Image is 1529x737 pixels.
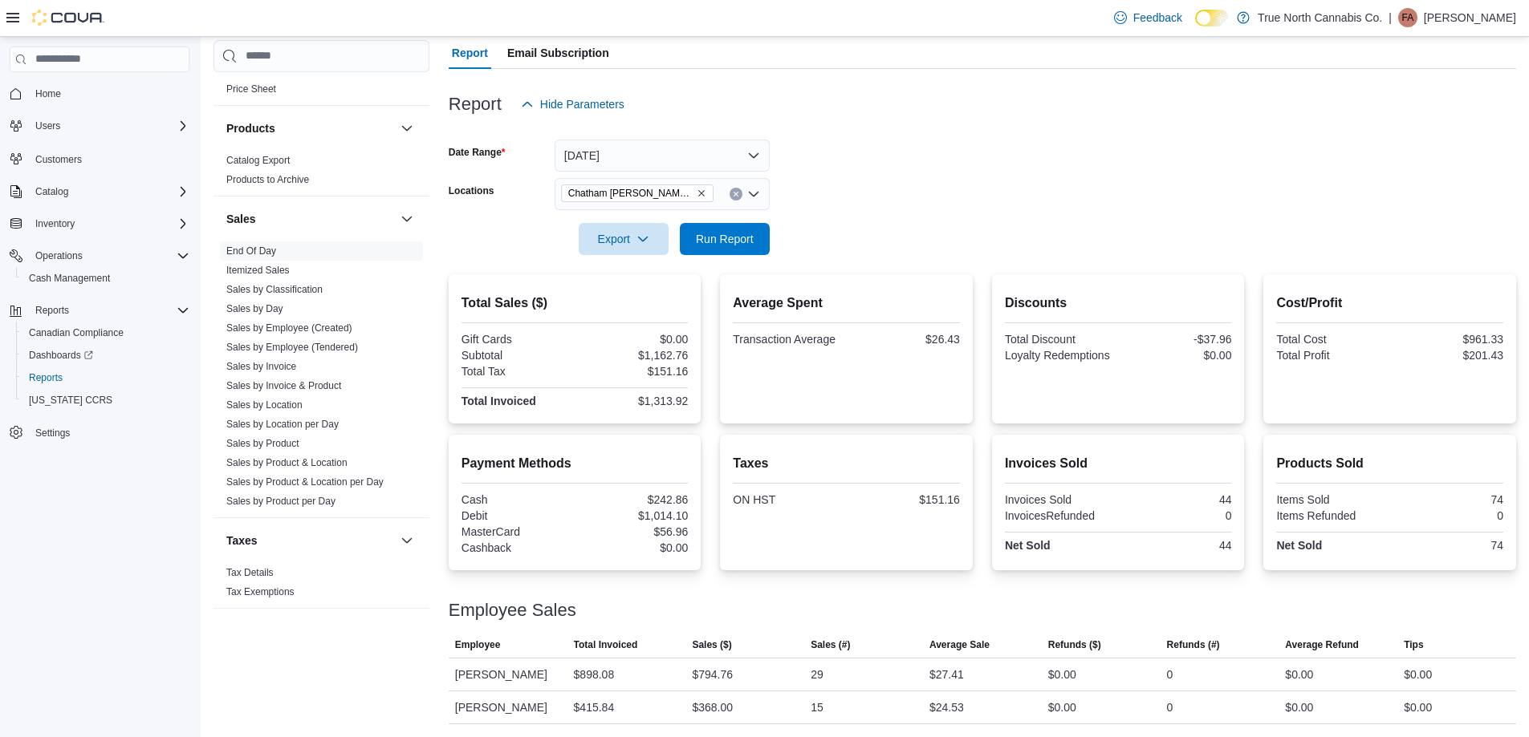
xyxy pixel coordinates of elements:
div: $242.86 [578,493,688,506]
span: Washington CCRS [22,391,189,410]
button: Products [397,119,417,138]
h3: Products [226,120,275,136]
a: Sales by Invoice & Product [226,380,341,391]
span: Dark Mode [1195,26,1196,27]
div: $794.76 [692,665,733,684]
div: $898.08 [574,665,615,684]
h2: Cost/Profit [1276,294,1503,313]
button: Home [3,82,196,105]
strong: Net Sold [1005,539,1051,552]
div: $0.00 [1404,698,1432,717]
span: Reports [29,301,189,320]
button: Operations [3,245,196,267]
button: Products [226,120,394,136]
a: Sales by Location [226,399,303,411]
span: Feedback [1133,10,1182,26]
span: Refunds (#) [1167,638,1220,651]
div: $151.16 [578,365,688,378]
div: $1,162.76 [578,349,688,362]
div: $415.84 [574,698,615,717]
span: Cash Management [22,269,189,288]
div: -$37.96 [1121,333,1231,346]
button: [US_STATE] CCRS [16,389,196,411]
div: $0.00 [578,541,688,554]
a: Home [29,84,67,103]
h2: Payment Methods [462,454,689,473]
span: Export [588,223,659,255]
span: Inventory [29,214,189,233]
div: Items Refunded [1276,509,1386,522]
p: | [1389,8,1392,27]
span: Users [29,116,189,136]
nav: Complex example [10,75,189,486]
h3: Taxes [226,533,258,549]
div: Transaction Average [733,333,843,346]
span: Itemized Sales [226,264,290,277]
span: Home [29,83,189,103]
h2: Discounts [1005,294,1232,313]
button: Cash Management [16,267,196,290]
h2: Invoices Sold [1005,454,1232,473]
div: Total Profit [1276,349,1386,362]
a: Canadian Compliance [22,323,130,342]
a: Sales by Invoice [226,361,296,372]
input: Dark Mode [1195,10,1229,26]
span: Sales by Classification [226,283,323,296]
a: Dashboards [22,346,100,365]
a: Sales by Day [226,303,283,314]
h3: Sales [226,211,256,227]
span: Chatham McNaughton Ave [561,184,714,202]
span: Catalog [35,185,68,198]
span: Chatham [PERSON_NAME] Ave [568,185,693,201]
div: $1,014.10 [578,509,688,522]
div: Invoices Sold [1005,493,1115,506]
a: Dashboards [16,344,196,366]
a: Itemized Sales [226,265,290,276]
span: Tips [1404,638,1423,651]
div: 74 [1393,539,1503,552]
span: Average Sale [929,638,990,651]
div: $0.00 [1285,665,1313,684]
a: Sales by Employee (Tendered) [226,342,358,353]
a: [US_STATE] CCRS [22,391,119,410]
span: Sales by Employee (Tendered) [226,341,358,354]
span: Catalog Export [226,154,290,167]
span: Users [35,119,60,132]
p: [PERSON_NAME] [1424,8,1516,27]
div: Taxes [213,563,429,608]
h2: Total Sales ($) [462,294,689,313]
div: InvoicesRefunded [1005,509,1115,522]
a: Cash Management [22,269,116,288]
span: Sales by Location [226,399,303,411]
label: Locations [449,184,494,197]
div: $151.16 [850,493,960,506]
div: 29 [811,665,823,684]
div: $56.96 [578,525,688,538]
button: Inventory [3,213,196,235]
div: $26.43 [850,333,960,346]
button: Reports [16,366,196,389]
div: Cash [462,493,571,506]
a: Sales by Product per Day [226,496,335,507]
div: Pricing [213,79,429,105]
button: Export [579,223,669,255]
span: Inventory [35,217,75,230]
span: Tax Details [226,566,274,579]
span: Reports [29,371,63,384]
button: Customers [3,147,196,170]
a: Sales by Employee (Created) [226,322,352,334]
span: Sales by Employee (Created) [226,322,352,334]
div: Total Tax [462,365,571,378]
div: MasterCard [462,525,571,538]
div: Felicia-Ann Gagner [1398,8,1417,27]
div: 15 [811,698,823,717]
button: Run Report [680,223,770,255]
button: [DATE] [555,140,770,172]
div: $0.00 [1048,698,1076,717]
div: Gift Cards [462,333,571,346]
a: Price Sheet [226,83,276,95]
span: [US_STATE] CCRS [29,394,112,407]
span: Operations [35,249,83,262]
